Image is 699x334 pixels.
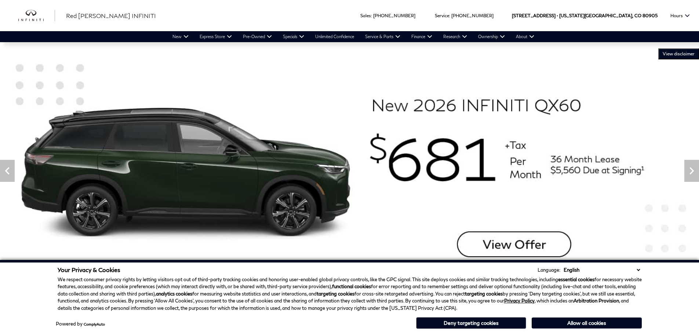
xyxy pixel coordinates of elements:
[371,13,372,18] span: :
[465,291,503,297] strong: targeting cookies
[277,31,310,42] a: Specials
[512,13,658,18] a: [STREET_ADDRESS] • [US_STATE][GEOGRAPHIC_DATA], CO 80905
[684,160,699,182] div: Next
[504,298,535,304] a: Privacy Policy
[58,276,642,312] p: We respect consumer privacy rights by letting visitors opt out of third-party tracking cookies an...
[406,31,438,42] a: Finance
[58,266,120,273] span: Your Privacy & Cookies
[416,317,526,329] button: Deny targeting cookies
[473,31,510,42] a: Ownership
[574,298,619,304] strong: Arbitration Provision
[360,13,371,18] span: Sales
[167,31,540,42] nav: Main Navigation
[663,51,695,57] span: VIEW DISCLAIMER
[84,322,105,326] a: ComplyAuto
[360,31,406,42] a: Service & Parts
[562,266,642,274] select: Language Select
[56,322,105,326] div: Powered by
[558,276,594,282] strong: essential cookies
[194,31,237,42] a: Express Store
[156,291,192,297] strong: analytics cookies
[373,13,415,18] a: [PHONE_NUMBER]
[237,31,277,42] a: Pre-Owned
[66,12,156,19] span: Red [PERSON_NAME] INFINITI
[66,11,156,20] a: Red [PERSON_NAME] INFINITI
[449,13,450,18] span: :
[18,10,55,22] img: INFINITI
[18,10,55,22] a: infiniti
[438,31,473,42] a: Research
[332,283,371,289] strong: functional cookies
[317,291,354,297] strong: targeting cookies
[510,31,540,42] a: About
[451,13,494,18] a: [PHONE_NUMBER]
[532,318,642,329] button: Allow all cookies
[435,13,449,18] span: Service
[167,31,194,42] a: New
[538,268,560,272] div: Language:
[310,31,360,42] a: Unlimited Confidence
